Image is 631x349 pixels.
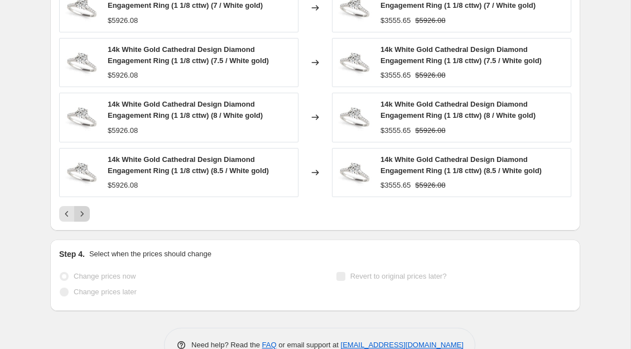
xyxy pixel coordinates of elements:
[59,206,90,222] nav: Pagination
[89,248,211,260] p: Select when the prices should change
[380,180,411,191] div: $3555.65
[341,341,464,349] a: [EMAIL_ADDRESS][DOMAIN_NAME]
[74,272,136,280] span: Change prices now
[415,70,445,81] strike: $5926.08
[415,15,445,26] strike: $5926.08
[59,206,75,222] button: Previous
[74,206,90,222] button: Next
[65,156,99,189] img: angelucci-jewelry-rings-14k-white-gold-cathedral-design-diamond-engagement-ring-1-1-8-cttw-156956...
[74,288,137,296] span: Change prices later
[65,46,99,79] img: angelucci-jewelry-rings-14k-white-gold-cathedral-design-diamond-engagement-ring-1-1-8-cttw-156956...
[108,15,138,26] div: $5926.08
[350,272,447,280] span: Revert to original prices later?
[65,101,99,134] img: angelucci-jewelry-rings-14k-white-gold-cathedral-design-diamond-engagement-ring-1-1-8-cttw-156956...
[108,70,138,81] div: $5926.08
[338,46,372,79] img: angelucci-jewelry-rings-14k-white-gold-cathedral-design-diamond-engagement-ring-1-1-8-cttw-156956...
[338,156,372,189] img: angelucci-jewelry-rings-14k-white-gold-cathedral-design-diamond-engagement-ring-1-1-8-cttw-156956...
[59,248,85,260] h2: Step 4.
[108,100,263,119] span: 14k White Gold Cathedral Design Diamond Engagement Ring (1 1/8 cttw) (8 / White gold)
[191,341,262,349] span: Need help? Read the
[380,125,411,136] div: $3555.65
[380,100,536,119] span: 14k White Gold Cathedral Design Diamond Engagement Ring (1 1/8 cttw) (8 / White gold)
[338,101,372,134] img: angelucci-jewelry-rings-14k-white-gold-cathedral-design-diamond-engagement-ring-1-1-8-cttw-156956...
[277,341,341,349] span: or email support at
[380,155,542,175] span: 14k White Gold Cathedral Design Diamond Engagement Ring (1 1/8 cttw) (8.5 / White gold)
[380,15,411,26] div: $3555.65
[380,70,411,81] div: $3555.65
[108,45,269,65] span: 14k White Gold Cathedral Design Diamond Engagement Ring (1 1/8 cttw) (7.5 / White gold)
[380,45,542,65] span: 14k White Gold Cathedral Design Diamond Engagement Ring (1 1/8 cttw) (7.5 / White gold)
[262,341,277,349] a: FAQ
[108,155,269,175] span: 14k White Gold Cathedral Design Diamond Engagement Ring (1 1/8 cttw) (8.5 / White gold)
[415,180,445,191] strike: $5926.08
[415,125,445,136] strike: $5926.08
[108,125,138,136] div: $5926.08
[108,180,138,191] div: $5926.08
